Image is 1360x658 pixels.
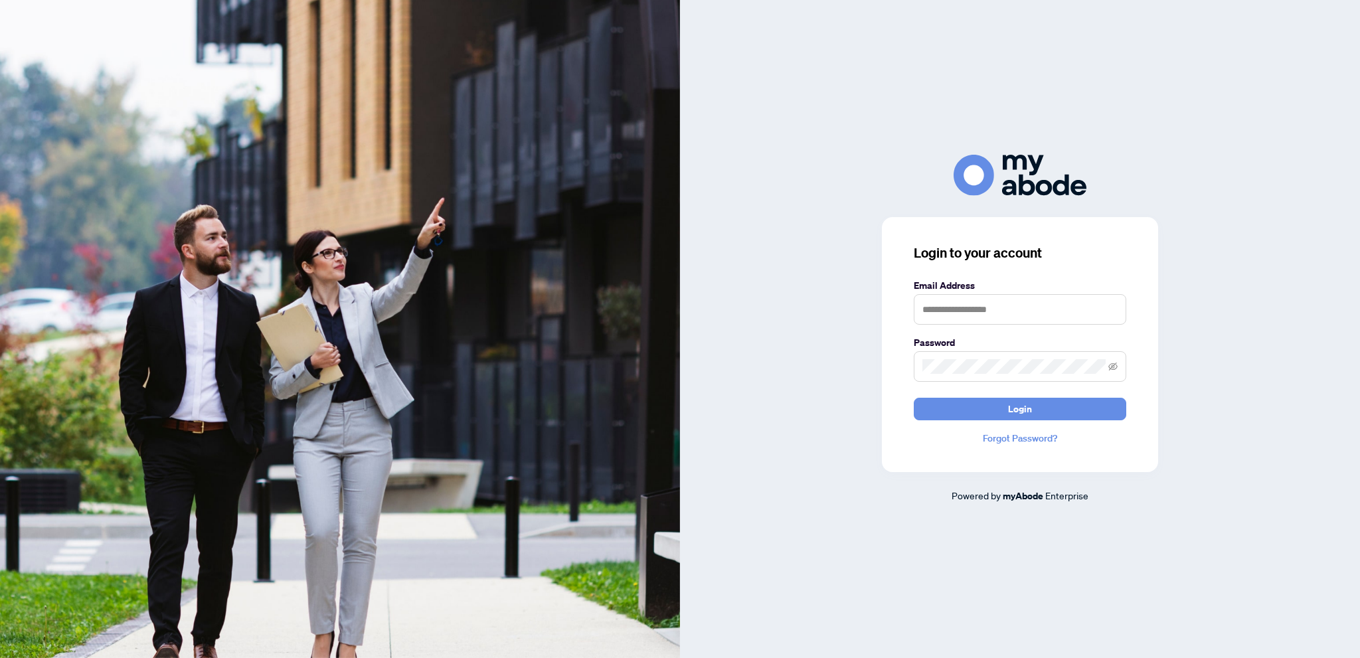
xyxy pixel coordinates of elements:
[1003,489,1043,503] a: myAbode
[914,244,1126,262] h3: Login to your account
[1045,489,1088,501] span: Enterprise
[1008,398,1032,420] span: Login
[914,431,1126,446] a: Forgot Password?
[952,489,1001,501] span: Powered by
[1108,362,1118,371] span: eye-invisible
[914,278,1126,293] label: Email Address
[954,155,1086,195] img: ma-logo
[914,335,1126,350] label: Password
[914,398,1126,420] button: Login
